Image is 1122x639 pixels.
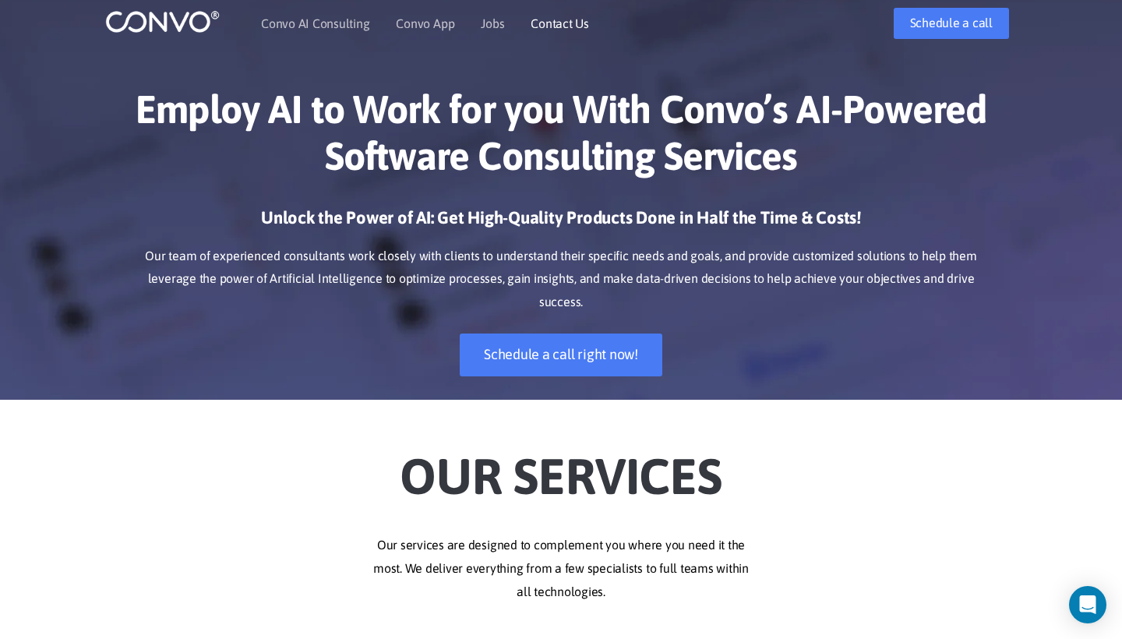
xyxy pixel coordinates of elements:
[129,207,993,241] h3: Unlock the Power of AI: Get High-Quality Products Done in Half the Time & Costs!
[129,423,993,510] h2: Our Services
[396,17,454,30] a: Convo App
[261,17,369,30] a: Convo AI Consulting
[894,8,1009,39] a: Schedule a call
[129,86,993,191] h1: Employ AI to Work for you With Convo’s AI-Powered Software Consulting Services
[129,245,993,315] p: Our team of experienced consultants work closely with clients to understand their specific needs ...
[1069,586,1106,623] div: Open Intercom Messenger
[129,534,993,604] p: Our services are designed to complement you where you need it the most. We deliver everything fro...
[481,17,504,30] a: Jobs
[531,17,589,30] a: Contact Us
[460,334,662,376] a: Schedule a call right now!
[105,9,220,34] img: logo_1.png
